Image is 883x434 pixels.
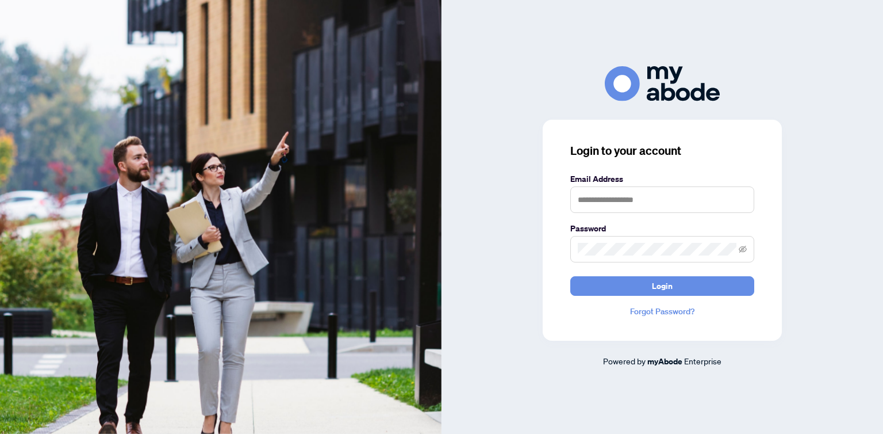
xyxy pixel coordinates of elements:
span: Enterprise [684,356,721,366]
button: Login [570,276,754,296]
label: Email Address [570,173,754,185]
label: Password [570,222,754,235]
h3: Login to your account [570,143,754,159]
img: ma-logo [605,66,720,101]
span: Powered by [603,356,646,366]
span: Login [652,277,673,295]
span: eye-invisible [739,245,747,253]
a: myAbode [647,355,682,368]
a: Forgot Password? [570,305,754,318]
